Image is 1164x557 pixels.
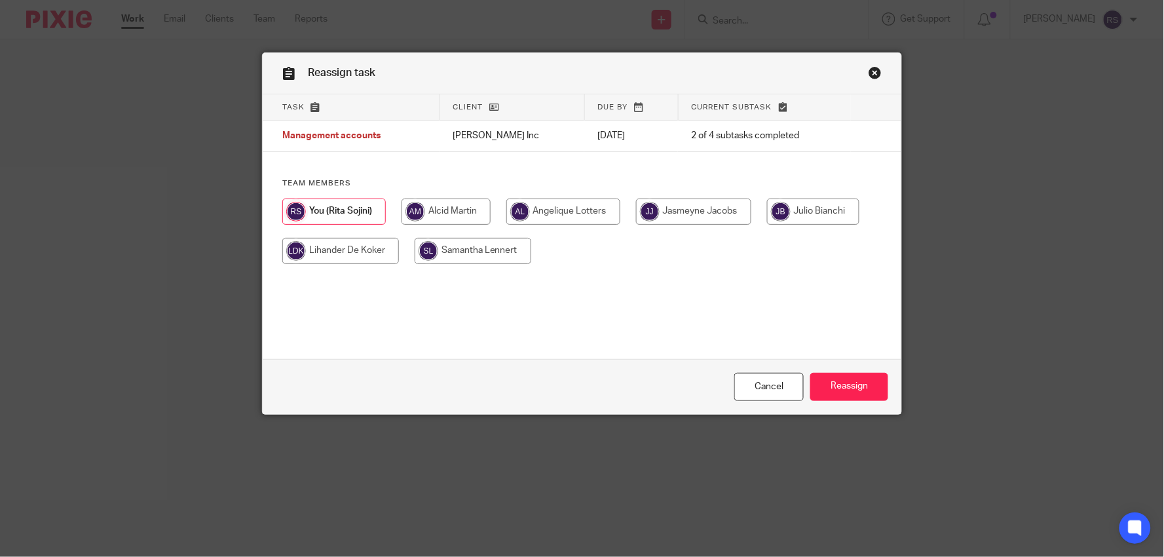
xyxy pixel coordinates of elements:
[692,104,772,111] span: Current subtask
[453,104,483,111] span: Client
[282,104,305,111] span: Task
[678,121,851,152] td: 2 of 4 subtasks completed
[282,132,381,141] span: Management accounts
[308,67,375,78] span: Reassign task
[282,178,882,189] h4: Team members
[453,129,571,142] p: [PERSON_NAME] Inc
[869,66,882,84] a: Close this dialog window
[734,373,804,401] a: Close this dialog window
[598,104,628,111] span: Due by
[810,373,888,401] input: Reassign
[597,129,665,142] p: [DATE]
